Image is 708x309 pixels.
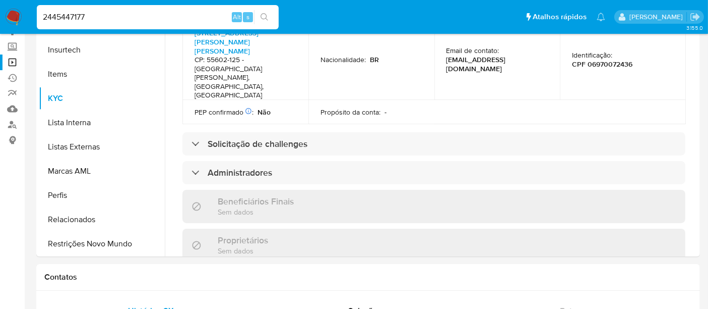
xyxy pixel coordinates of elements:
[246,12,249,22] span: s
[686,24,703,32] span: 3.155.0
[258,108,271,117] p: Não
[384,108,387,117] p: -
[218,246,268,255] p: Sem dados
[39,232,165,256] button: Restrições Novo Mundo
[629,12,686,22] p: alexandra.macedo@mercadolivre.com
[44,272,692,282] h1: Contatos
[320,55,366,64] p: Nacionalidade :
[208,138,307,149] h3: Solicitação de challenges
[572,50,612,60] p: Identificação :
[195,108,253,117] p: PEP confirmado :
[39,159,165,183] button: Marcas AML
[533,12,587,22] span: Atalhos rápidos
[182,132,685,156] div: Solicitação de challenges
[218,196,294,207] h3: Beneficiários Finais
[39,111,165,135] button: Lista Interna
[195,56,292,100] h4: CP: 55602-125 - [GEOGRAPHIC_DATA][PERSON_NAME], [GEOGRAPHIC_DATA], [GEOGRAPHIC_DATA]
[39,135,165,159] button: Listas Externas
[597,13,605,21] a: Notificações
[370,55,379,64] p: BR
[218,207,294,217] p: Sem dados
[195,28,259,56] a: [STREET_ADDRESS][PERSON_NAME][PERSON_NAME]
[182,190,685,223] div: Beneficiários FinaisSem dados
[37,11,279,24] input: Pesquise usuários ou casos...
[446,55,544,73] p: [EMAIL_ADDRESS][DOMAIN_NAME]
[233,12,241,22] span: Alt
[218,235,268,246] h3: Proprietários
[39,183,165,208] button: Perfis
[39,38,165,62] button: Insurtech
[39,208,165,232] button: Relacionados
[320,108,380,117] p: Propósito da conta :
[208,167,272,178] h3: Administradores
[254,10,275,24] button: search-icon
[572,60,632,69] p: CPF 06970072436
[182,161,685,184] div: Administradores
[182,229,685,262] div: ProprietáriosSem dados
[39,86,165,111] button: KYC
[690,12,700,22] a: Sair
[446,46,499,55] p: Email de contato :
[39,62,165,86] button: Items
